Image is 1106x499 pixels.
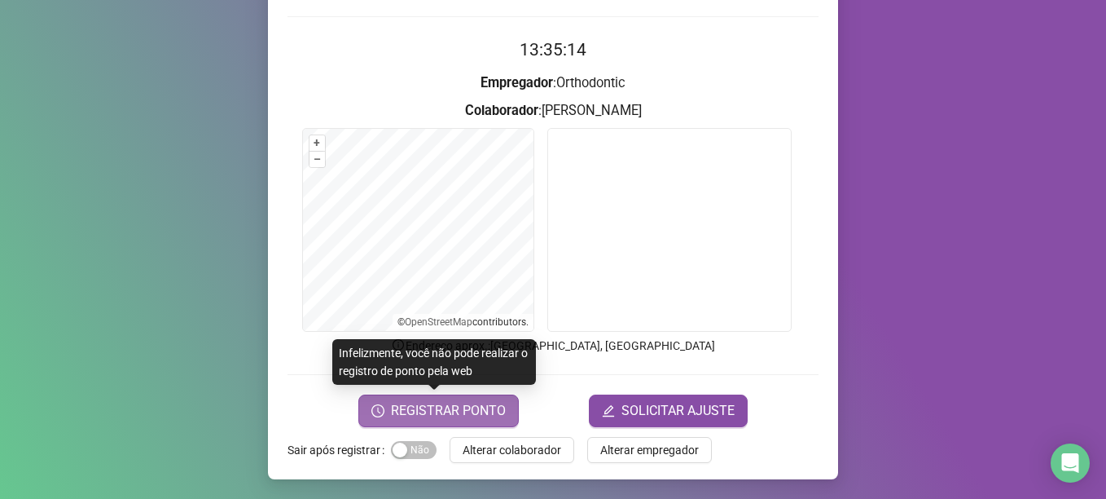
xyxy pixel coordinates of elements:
p: Endereço aprox. : [GEOGRAPHIC_DATA], [GEOGRAPHIC_DATA] [287,337,819,355]
span: REGISTRAR PONTO [391,401,506,421]
h3: : Orthodontic [287,73,819,94]
button: Alterar colaborador [450,437,574,463]
li: © contributors. [397,316,529,328]
button: + [309,135,325,151]
strong: Empregador [481,75,553,91]
button: – [309,152,325,167]
span: Alterar empregador [600,441,699,459]
button: Alterar empregador [587,437,712,463]
div: Open Intercom Messenger [1051,444,1090,483]
label: Sair após registrar [287,437,391,463]
button: editSOLICITAR AJUSTE [589,395,748,427]
time: 13:35:14 [520,40,586,60]
a: OpenStreetMap [405,316,472,328]
strong: Colaborador [465,103,538,118]
span: SOLICITAR AJUSTE [621,401,735,421]
span: clock-circle [371,404,384,417]
span: info-circle [391,338,406,352]
div: Infelizmente, você não pode realizar o registro de ponto pela web [332,339,536,385]
button: REGISTRAR PONTO [358,395,519,427]
h3: : [PERSON_NAME] [287,100,819,121]
span: edit [602,404,615,417]
span: Alterar colaborador [463,441,561,459]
